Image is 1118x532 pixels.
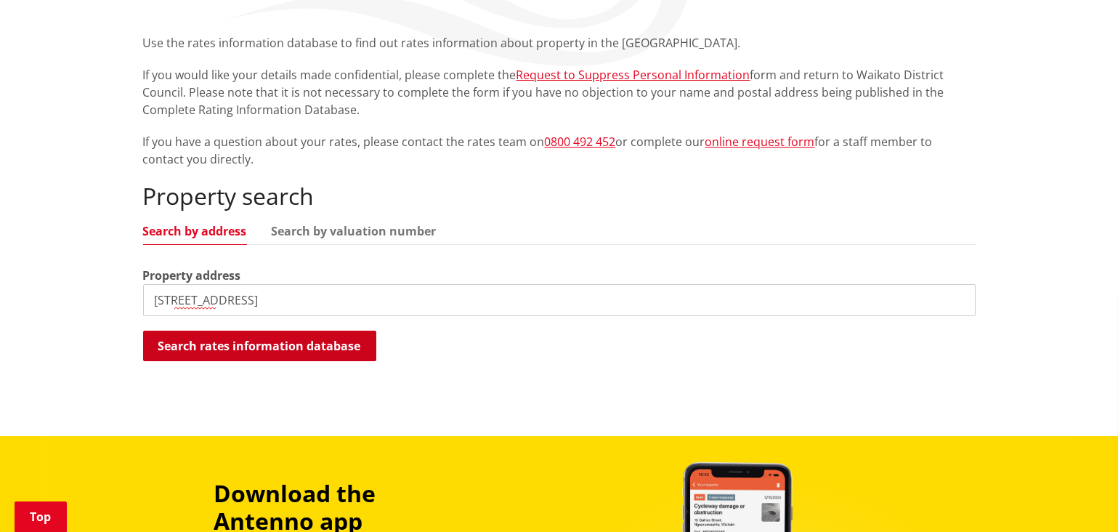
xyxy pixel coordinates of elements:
a: 0800 492 452 [545,134,616,150]
a: Search by address [143,225,247,237]
button: Search rates information database [143,331,376,361]
input: e.g. Duke Street NGARUAWAHIA [143,284,976,316]
a: online request form [705,134,815,150]
p: Use the rates information database to find out rates information about property in the [GEOGRAPHI... [143,34,976,52]
h2: Property search [143,182,976,210]
a: Search by valuation number [272,225,437,237]
iframe: Messenger Launcher [1051,471,1103,523]
p: If you would like your details made confidential, please complete the form and return to Waikato ... [143,66,976,118]
p: If you have a question about your rates, please contact the rates team on or complete our for a s... [143,133,976,168]
a: Request to Suppress Personal Information [517,67,750,83]
label: Property address [143,267,241,284]
a: Top [15,501,67,532]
